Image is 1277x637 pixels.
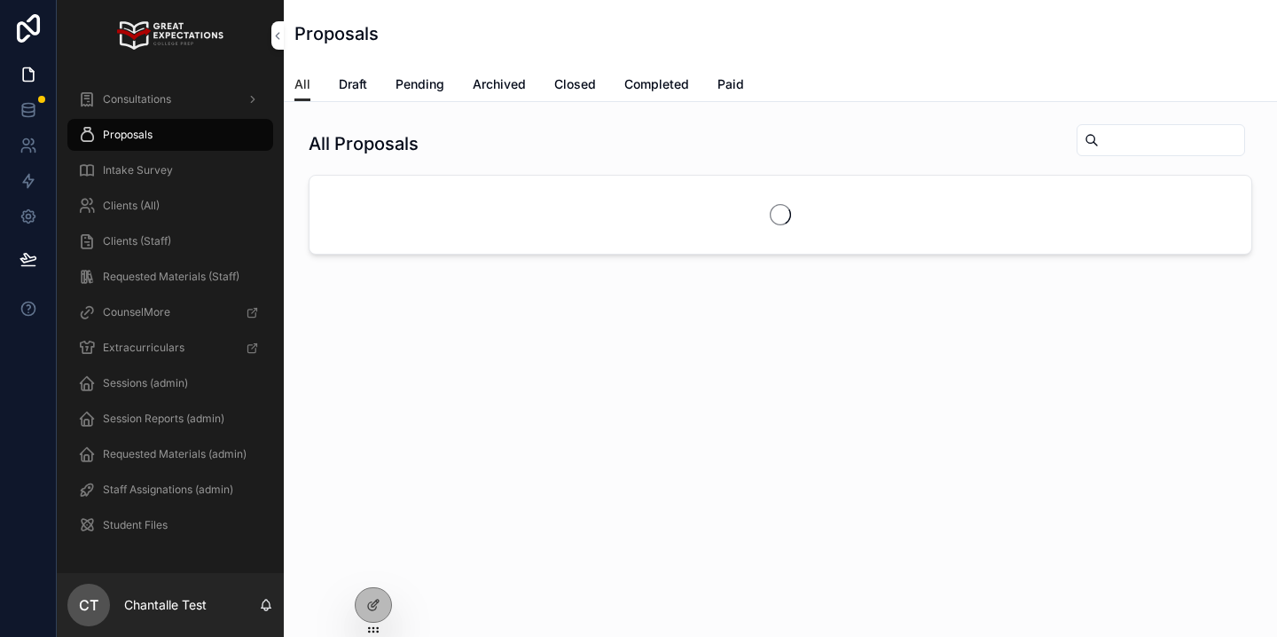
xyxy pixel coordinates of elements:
[103,199,160,213] span: Clients (All)
[67,190,273,222] a: Clients (All)
[294,75,310,93] span: All
[554,68,596,104] a: Closed
[103,234,171,248] span: Clients (Staff)
[67,474,273,506] a: Staff Assignations (admin)
[294,21,379,46] h1: Proposals
[339,68,367,104] a: Draft
[396,75,444,93] span: Pending
[67,367,273,399] a: Sessions (admin)
[396,68,444,104] a: Pending
[103,412,224,426] span: Session Reports (admin)
[294,68,310,102] a: All
[103,447,247,461] span: Requested Materials (admin)
[67,83,273,115] a: Consultations
[79,594,98,616] span: CT
[717,68,744,104] a: Paid
[103,483,233,497] span: Staff Assignations (admin)
[67,154,273,186] a: Intake Survey
[103,518,168,532] span: Student Files
[473,68,526,104] a: Archived
[309,131,419,156] h1: All Proposals
[117,21,223,50] img: App logo
[124,596,207,614] p: Chantalle Test
[103,128,153,142] span: Proposals
[67,332,273,364] a: Extracurriculars
[103,92,171,106] span: Consultations
[103,341,184,355] span: Extracurriculars
[473,75,526,93] span: Archived
[717,75,744,93] span: Paid
[554,75,596,93] span: Closed
[103,270,239,284] span: Requested Materials (Staff)
[67,296,273,328] a: CounselMore
[67,438,273,470] a: Requested Materials (admin)
[103,163,173,177] span: Intake Survey
[624,68,689,104] a: Completed
[67,119,273,151] a: Proposals
[57,71,284,564] div: scrollable content
[339,75,367,93] span: Draft
[103,376,188,390] span: Sessions (admin)
[67,403,273,435] a: Session Reports (admin)
[624,75,689,93] span: Completed
[67,509,273,541] a: Student Files
[103,305,170,319] span: CounselMore
[67,225,273,257] a: Clients (Staff)
[67,261,273,293] a: Requested Materials (Staff)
